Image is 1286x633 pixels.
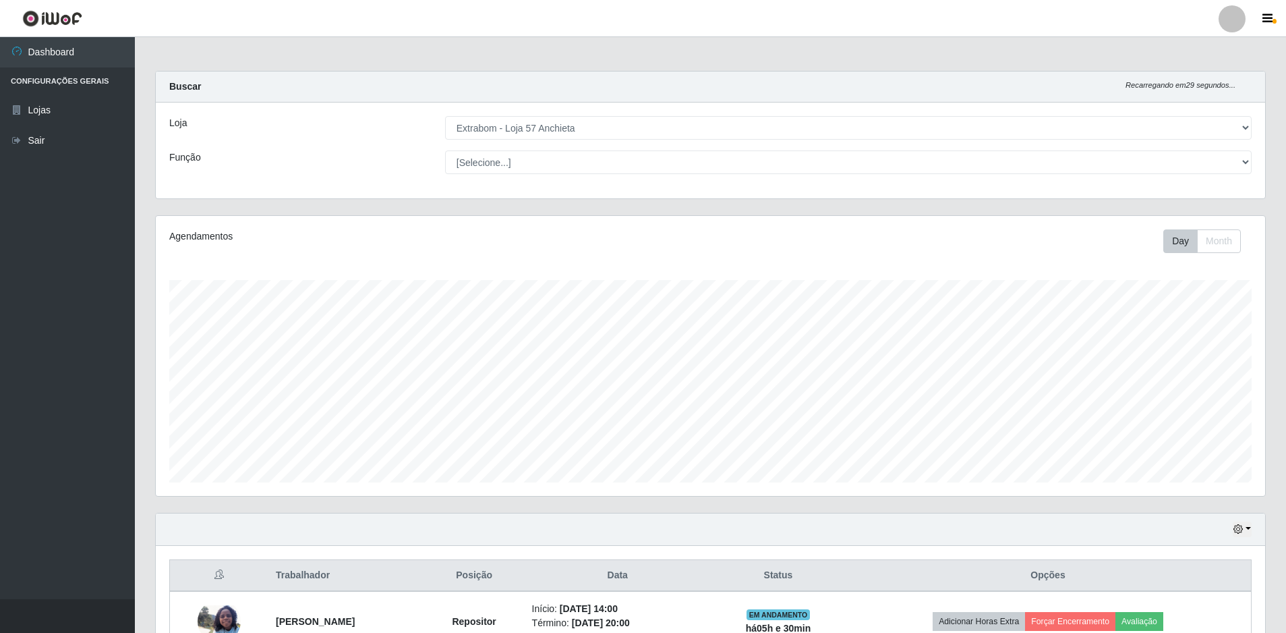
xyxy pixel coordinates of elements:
div: Agendamentos [169,229,608,244]
th: Trabalhador [268,560,425,592]
button: Day [1163,229,1198,253]
div: First group [1163,229,1241,253]
button: Avaliação [1115,612,1163,631]
th: Status [711,560,845,592]
i: Recarregando em 29 segundos... [1126,81,1235,89]
strong: Buscar [169,81,201,92]
button: Forçar Encerramento [1025,612,1115,631]
time: [DATE] 20:00 [572,617,630,628]
th: Opções [845,560,1251,592]
label: Loja [169,116,187,130]
span: EM ANDAMENTO [747,609,811,620]
li: Início: [532,602,703,616]
time: [DATE] 14:00 [560,603,618,614]
strong: Repositor [452,616,496,627]
li: Término: [532,616,703,630]
strong: [PERSON_NAME] [276,616,355,627]
div: Toolbar with button groups [1163,229,1252,253]
button: Adicionar Horas Extra [933,612,1025,631]
img: CoreUI Logo [22,10,82,27]
button: Month [1197,229,1241,253]
label: Função [169,150,201,165]
th: Posição [425,560,524,592]
th: Data [524,560,711,592]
